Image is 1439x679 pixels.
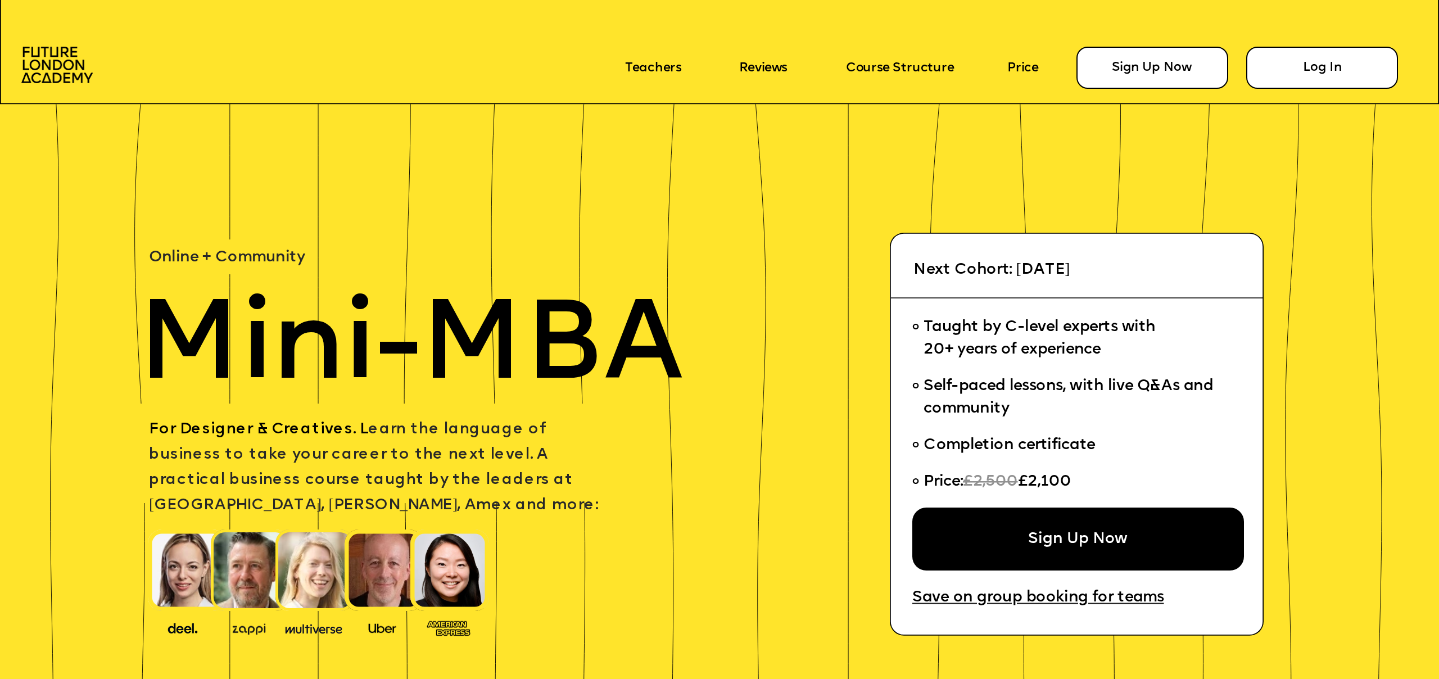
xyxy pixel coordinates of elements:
a: Price [1007,61,1038,75]
img: image-388f4489-9820-4c53-9b08-f7df0b8d4ae2.png [155,618,211,636]
span: £2,100 [1017,474,1071,490]
img: image-99cff0b2-a396-4aab-8550-cf4071da2cb9.png [354,619,410,635]
img: image-aac980e9-41de-4c2d-a048-f29dd30a0068.png [21,47,93,83]
span: Next Cohort: [DATE] [913,262,1070,278]
img: image-93eab660-639c-4de6-957c-4ae039a0235a.png [420,617,477,638]
span: Mini-MBA [138,293,683,406]
span: For Designer & Creatives. L [149,422,368,438]
a: Teachers [625,61,681,75]
img: image-b2f1584c-cbf7-4a77-bbe0-f56ae6ee31f2.png [221,619,277,635]
a: Reviews [739,61,787,75]
a: Course Structure [846,61,954,75]
span: £2,500 [963,474,1018,490]
span: Price: [924,474,963,490]
span: Self-paced lessons, with live Q&As and community [924,378,1218,417]
span: Completion certificate [924,437,1095,453]
span: earn the language of business to take your career to the next level. A practical business course ... [149,422,598,514]
span: Online + Community [149,250,305,266]
img: image-b7d05013-d886-4065-8d38-3eca2af40620.png [280,618,347,636]
a: Save on group booking for teams [912,590,1164,607]
span: Taught by C-level experts with 20+ years of experience [924,319,1156,357]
